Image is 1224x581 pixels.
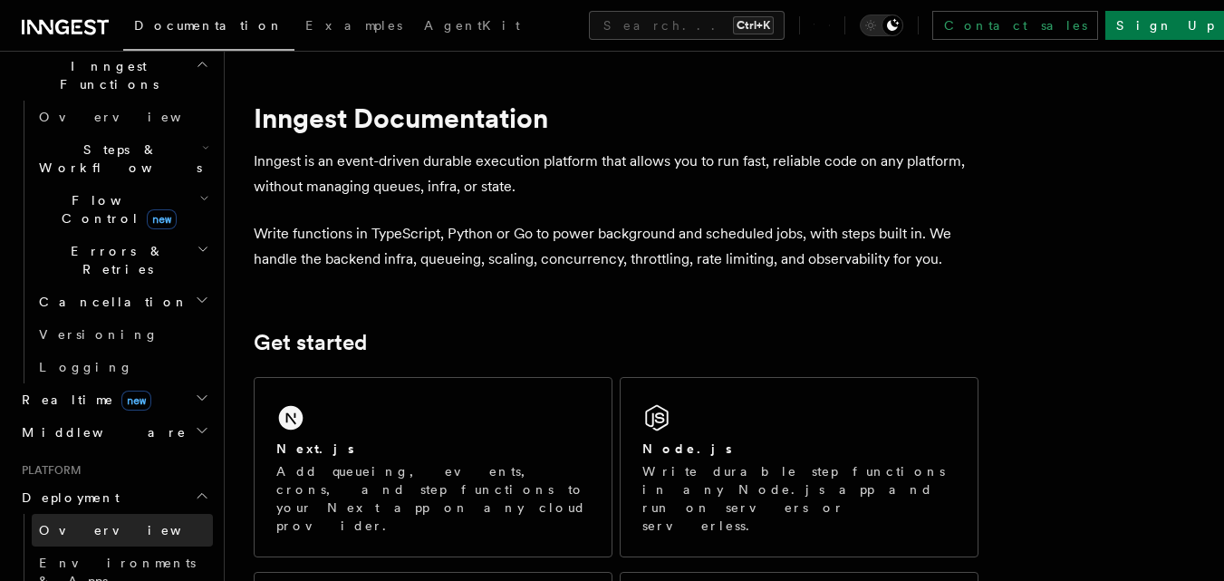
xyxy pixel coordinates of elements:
[39,360,133,374] span: Logging
[14,423,187,441] span: Middleware
[39,327,159,342] span: Versioning
[14,489,120,507] span: Deployment
[424,18,520,33] span: AgentKit
[147,209,177,229] span: new
[254,377,612,557] a: Next.jsAdd queueing, events, crons, and step functions to your Next app on any cloud provider.
[39,110,226,124] span: Overview
[294,5,413,49] a: Examples
[14,416,213,449] button: Middleware
[254,330,367,355] a: Get started
[14,481,213,514] button: Deployment
[413,5,531,49] a: AgentKit
[32,351,213,383] a: Logging
[14,57,196,93] span: Inngest Functions
[860,15,903,36] button: Toggle dark mode
[32,235,213,286] button: Errors & Retries
[276,440,354,458] h2: Next.js
[14,50,213,101] button: Inngest Functions
[39,523,226,537] span: Overview
[14,383,213,416] button: Realtimenew
[733,16,774,34] kbd: Ctrl+K
[254,149,978,199] p: Inngest is an event-driven durable execution platform that allows you to run fast, reliable code ...
[14,101,213,383] div: Inngest Functions
[305,18,402,33] span: Examples
[14,391,151,409] span: Realtime
[123,5,294,51] a: Documentation
[276,462,590,535] p: Add queueing, events, crons, and step functions to your Next app on any cloud provider.
[32,191,199,228] span: Flow Control
[134,18,284,33] span: Documentation
[32,514,213,547] a: Overview
[642,440,732,458] h2: Node.js
[14,463,82,478] span: Platform
[642,462,956,535] p: Write durable step functions in any Node.js app and run on servers or serverless.
[121,391,151,411] span: new
[32,318,213,351] a: Versioning
[620,377,978,557] a: Node.jsWrite durable step functions in any Node.js app and run on servers or serverless.
[254,102,978,134] h1: Inngest Documentation
[32,101,213,133] a: Overview
[32,286,213,318] button: Cancellation
[32,133,213,184] button: Steps & Workflows
[32,184,213,235] button: Flow Controlnew
[589,11,785,40] button: Search...Ctrl+K
[32,242,197,278] span: Errors & Retries
[32,140,202,177] span: Steps & Workflows
[32,293,188,311] span: Cancellation
[254,221,978,272] p: Write functions in TypeScript, Python or Go to power background and scheduled jobs, with steps bu...
[932,11,1098,40] a: Contact sales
